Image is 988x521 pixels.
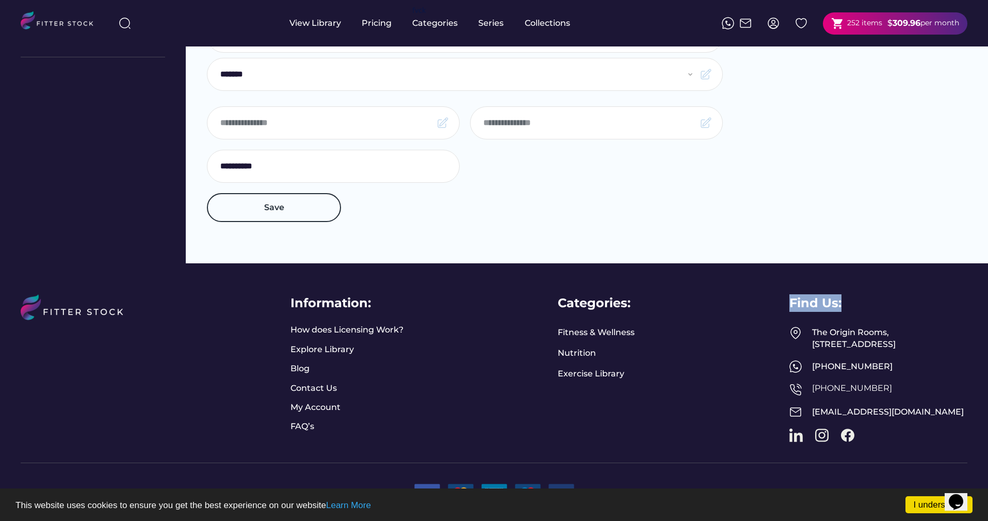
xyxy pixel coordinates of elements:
div: Collections [525,18,570,29]
a: I understand! [905,496,973,513]
img: meteor-icons_whatsapp%20%281%29.svg [722,17,734,29]
img: 3.png [515,484,541,500]
p: This website uses cookies to ensure you get the best experience on our website [15,501,973,510]
div: View Library [289,18,341,29]
img: Frame%2051.svg [789,406,802,418]
img: Frame%2049.svg [789,327,802,339]
div: [PHONE_NUMBER] [812,361,967,372]
iframe: chat widget [945,480,978,511]
a: Contact Us [290,383,337,394]
img: Frame.svg [700,117,712,129]
img: Frame%2051.svg [739,17,752,29]
img: Frame.svg [700,68,712,81]
button: shopping_cart [831,17,844,30]
strong: 309.96 [893,18,920,28]
div: Categories: [558,294,630,312]
a: How does Licensing Work? [290,324,403,336]
a: Privacy Policy [910,486,967,498]
div: $ [887,18,893,29]
img: profile-circle.svg [767,17,780,29]
img: 9.png [548,484,574,500]
img: search-normal%203.svg [119,17,131,29]
img: meteor-icons_whatsapp%20%281%29.svg [789,360,802,373]
div: fvck [412,5,426,15]
img: 2.png [448,484,474,500]
button: Save [207,193,341,222]
a: Learn More [326,500,371,510]
a: My Account [290,402,341,413]
img: Group%201000002324%20%282%29.svg [795,17,807,29]
a: Fitness & Wellness [558,327,635,338]
div: 252 items [847,18,882,28]
a: [EMAIL_ADDRESS][DOMAIN_NAME] [812,407,964,417]
a: FITTER STOCK © 2023 [21,486,407,498]
a: Terms & Conditions [819,486,899,498]
a: Exercise Library [558,368,624,380]
a: Nutrition [558,348,596,359]
img: LOGO%20%281%29.svg [21,294,136,345]
img: Frame.svg [436,117,449,129]
div: Categories [412,18,458,29]
div: The Origin Rooms, [STREET_ADDRESS] [812,327,967,350]
img: Frame%2050.svg [789,383,802,396]
div: per month [920,18,959,28]
a: Explore Library [290,344,354,355]
div: Pricing [362,18,392,29]
div: Information: [290,294,371,312]
a: FAQ’s [290,421,316,432]
img: 1.png [414,484,440,500]
div: Find Us: [789,294,841,312]
img: LOGO.svg [21,11,102,33]
div: Series [478,18,504,29]
a: Blog [290,363,316,374]
img: 22.png [481,484,507,500]
a: [PHONE_NUMBER] [812,383,892,393]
